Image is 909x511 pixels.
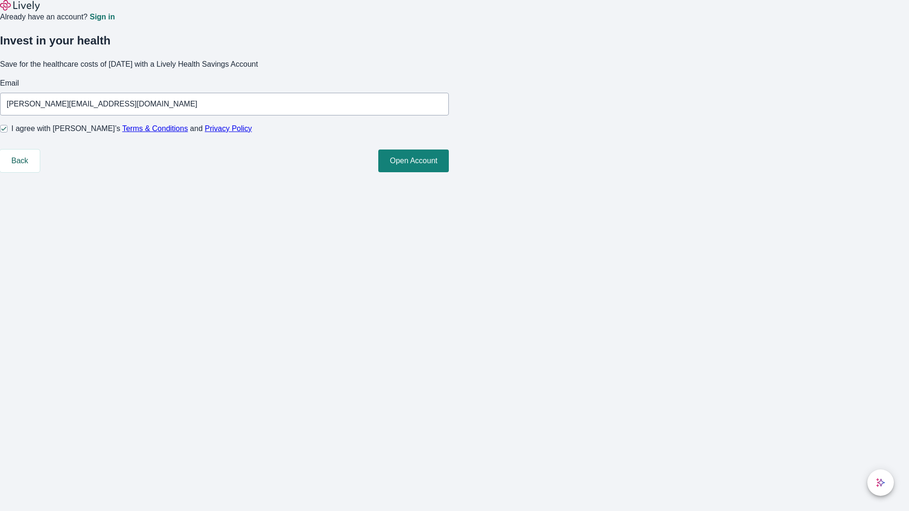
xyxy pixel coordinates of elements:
a: Privacy Policy [205,124,252,132]
a: Sign in [89,13,115,21]
svg: Lively AI Assistant [876,478,885,487]
button: chat [867,469,894,496]
span: I agree with [PERSON_NAME]’s and [11,123,252,134]
button: Open Account [378,150,449,172]
a: Terms & Conditions [122,124,188,132]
